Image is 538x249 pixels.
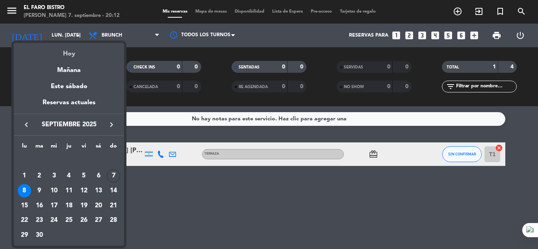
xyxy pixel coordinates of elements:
[61,142,76,154] th: jueves
[106,169,121,184] td: 7 de septiembre de 2025
[17,154,121,169] td: SEP.
[33,120,104,130] span: septiembre 2025
[33,184,46,197] div: 9
[14,76,124,98] div: Este sábado
[32,142,47,154] th: martes
[91,169,106,184] td: 6 de septiembre de 2025
[91,213,106,228] td: 27 de septiembre de 2025
[47,214,61,227] div: 24
[61,213,76,228] td: 25 de septiembre de 2025
[76,213,91,228] td: 26 de septiembre de 2025
[77,199,91,212] div: 19
[76,142,91,154] th: viernes
[46,169,61,184] td: 3 de septiembre de 2025
[62,199,76,212] div: 18
[61,183,76,198] td: 11 de septiembre de 2025
[77,214,91,227] div: 26
[32,183,47,198] td: 9 de septiembre de 2025
[18,184,31,197] div: 8
[92,214,105,227] div: 27
[17,228,32,243] td: 29 de septiembre de 2025
[17,183,32,198] td: 8 de septiembre de 2025
[107,199,120,212] div: 21
[104,120,119,130] button: keyboard_arrow_right
[33,199,46,212] div: 16
[14,43,124,59] div: Hoy
[62,169,76,183] div: 4
[91,183,106,198] td: 13 de septiembre de 2025
[33,169,46,183] div: 2
[46,142,61,154] th: miércoles
[62,184,76,197] div: 11
[14,98,124,114] div: Reservas actuales
[18,199,31,212] div: 15
[32,198,47,213] td: 16 de septiembre de 2025
[77,184,91,197] div: 12
[91,142,106,154] th: sábado
[18,169,31,183] div: 1
[106,142,121,154] th: domingo
[17,213,32,228] td: 22 de septiembre de 2025
[47,169,61,183] div: 3
[17,169,32,184] td: 1 de septiembre de 2025
[22,120,31,129] i: keyboard_arrow_left
[92,199,105,212] div: 20
[107,214,120,227] div: 28
[19,120,33,130] button: keyboard_arrow_left
[33,214,46,227] div: 23
[17,198,32,213] td: 15 de septiembre de 2025
[91,198,106,213] td: 20 de septiembre de 2025
[92,169,105,183] div: 6
[32,228,47,243] td: 30 de septiembre de 2025
[46,213,61,228] td: 24 de septiembre de 2025
[106,183,121,198] td: 14 de septiembre de 2025
[107,184,120,197] div: 14
[46,183,61,198] td: 10 de septiembre de 2025
[47,199,61,212] div: 17
[32,169,47,184] td: 2 de septiembre de 2025
[107,120,116,129] i: keyboard_arrow_right
[32,213,47,228] td: 23 de septiembre de 2025
[47,184,61,197] div: 10
[76,183,91,198] td: 12 de septiembre de 2025
[92,184,105,197] div: 13
[18,229,31,242] div: 29
[61,169,76,184] td: 4 de septiembre de 2025
[107,169,120,183] div: 7
[14,59,124,76] div: Mañana
[106,213,121,228] td: 28 de septiembre de 2025
[61,198,76,213] td: 18 de septiembre de 2025
[33,229,46,242] div: 30
[76,198,91,213] td: 19 de septiembre de 2025
[77,169,91,183] div: 5
[62,214,76,227] div: 25
[17,142,32,154] th: lunes
[76,169,91,184] td: 5 de septiembre de 2025
[46,198,61,213] td: 17 de septiembre de 2025
[106,198,121,213] td: 21 de septiembre de 2025
[18,214,31,227] div: 22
